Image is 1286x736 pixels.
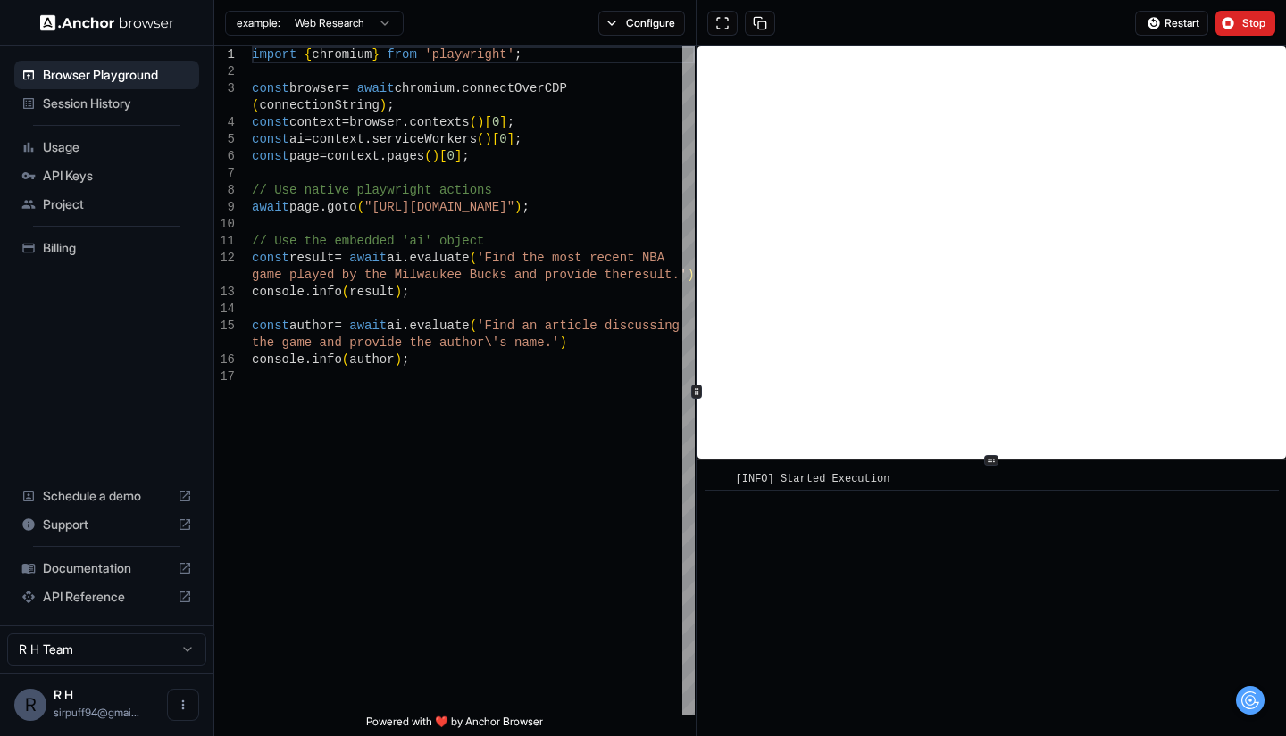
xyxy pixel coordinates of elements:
span: . [380,149,387,163]
span: ; [462,149,469,163]
img: Anchor Logo [40,14,174,31]
span: connectOverCDP [462,81,567,95]
span: ( [342,285,349,299]
span: console [252,285,305,299]
span: = [342,81,349,95]
span: [ [439,149,447,163]
span: author [349,352,394,367]
button: Copy session ID [745,11,775,36]
span: context [327,149,380,163]
span: Billing [43,239,192,257]
span: page [289,200,320,214]
span: } [372,47,379,62]
div: 12 [214,250,235,267]
div: 7 [214,165,235,182]
span: await [252,200,289,214]
span: ( [477,132,484,146]
span: game played by the Milwaukee Bucks and provide the [252,268,627,282]
span: const [252,318,289,333]
span: = [334,251,341,265]
span: pages [387,149,424,163]
div: 14 [214,301,235,318]
span: result [349,285,394,299]
span: 0 [447,149,454,163]
div: 4 [214,114,235,131]
span: result [289,251,334,265]
span: // Use the embedded 'ai' object [252,234,484,248]
span: ( [470,115,477,129]
span: . [364,132,372,146]
button: Configure [598,11,685,36]
span: ( [470,251,477,265]
span: contexts [409,115,469,129]
span: [ [484,115,491,129]
span: const [252,81,289,95]
div: 2 [214,63,235,80]
button: Stop [1215,11,1275,36]
span: from [387,47,417,62]
span: ) [484,132,491,146]
div: 16 [214,351,235,368]
span: ( [252,98,259,112]
span: 'playwright' [424,47,514,62]
span: ] [507,132,514,146]
span: chromium [395,81,455,95]
span: await [349,318,387,333]
div: Schedule a demo [14,482,199,510]
span: author [289,318,334,333]
div: 13 [214,284,235,301]
span: API Keys [43,167,192,185]
span: Session History [43,95,192,112]
div: Browser Playground [14,61,199,89]
span: ] [499,115,506,129]
span: context [289,115,342,129]
span: const [252,149,289,163]
span: ​ [714,470,722,488]
span: 0 [499,132,506,146]
button: Open menu [167,689,199,721]
span: console [252,352,305,367]
span: ; [402,352,409,367]
div: Usage [14,133,199,161]
span: ; [402,285,409,299]
span: 'Find the most recent NBA [477,251,664,265]
span: "[URL][DOMAIN_NAME]" [364,200,514,214]
span: const [252,115,289,129]
span: 0 [492,115,499,129]
span: [INFO] Started Execution [736,473,890,485]
span: API Reference [43,588,171,606]
span: the game and provide the author\'s name.' [252,335,559,350]
span: ) [559,335,566,350]
span: ; [514,47,522,62]
span: . [402,115,409,129]
span: import [252,47,296,62]
span: result.' [627,268,687,282]
div: R [14,689,46,721]
span: Browser Playground [43,66,192,84]
span: [ [492,132,499,146]
span: Powered with ❤️ by Anchor Browser [366,715,543,736]
span: 'Find an article discussing [477,318,680,333]
span: chromium [312,47,372,62]
span: = [305,132,312,146]
span: evaluate [409,251,469,265]
span: . [305,352,312,367]
span: goto [327,200,357,214]
div: Billing [14,234,199,262]
span: Documentation [43,559,171,577]
span: . [305,285,312,299]
span: sirpuff94@gmail.com [54,706,139,719]
div: Support [14,510,199,539]
div: 15 [214,318,235,335]
span: ai [387,251,402,265]
span: evaluate [409,318,469,333]
span: ) [514,200,522,214]
span: info [312,285,342,299]
span: context [312,132,364,146]
span: browser [349,115,402,129]
span: // Use native playwright actions [252,183,492,197]
span: serviceWorkers [372,132,477,146]
span: { [305,47,312,62]
span: . [402,251,409,265]
div: 9 [214,199,235,216]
